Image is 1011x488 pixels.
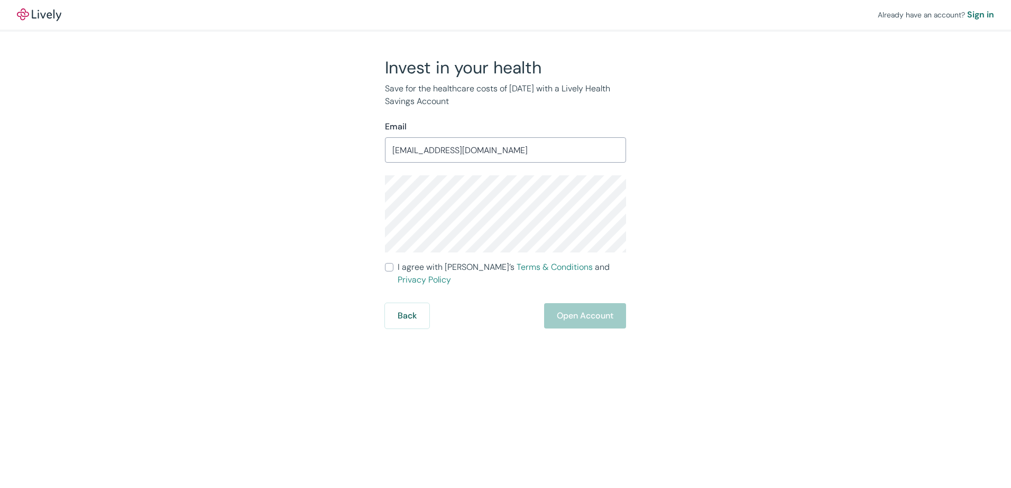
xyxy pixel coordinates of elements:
[398,274,451,285] a: Privacy Policy
[385,303,429,329] button: Back
[967,8,994,21] a: Sign in
[517,261,593,273] a: Terms & Conditions
[17,8,61,21] img: Lively
[385,120,407,133] label: Email
[878,8,994,21] div: Already have an account?
[17,8,61,21] a: LivelyLively
[398,261,626,286] span: I agree with [PERSON_NAME]’s and
[385,82,626,108] p: Save for the healthcare costs of [DATE] with a Lively Health Savings Account
[385,57,626,78] h2: Invest in your health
